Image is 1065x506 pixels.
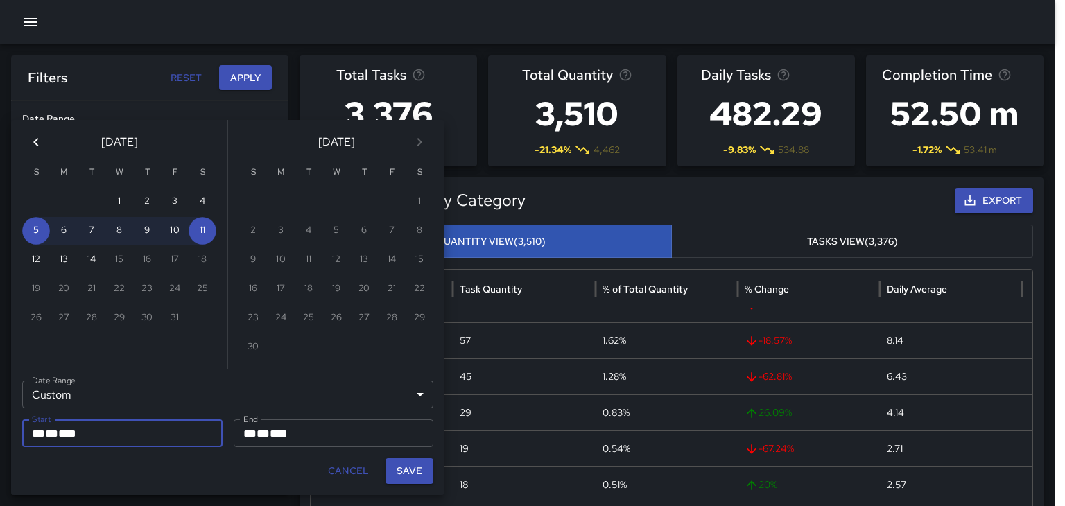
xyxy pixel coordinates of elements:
[135,159,159,186] span: Thursday
[22,128,50,156] button: Previous month
[296,159,321,186] span: Tuesday
[107,159,132,186] span: Wednesday
[22,217,50,245] button: 5
[133,217,161,245] button: 9
[270,428,288,439] span: Year
[189,217,216,245] button: 11
[268,159,293,186] span: Monday
[322,458,374,484] button: Cancel
[32,428,45,439] span: Month
[190,159,215,186] span: Saturday
[243,428,257,439] span: Month
[45,428,58,439] span: Day
[50,217,78,245] button: 6
[51,159,76,186] span: Monday
[133,188,161,216] button: 2
[324,159,349,186] span: Wednesday
[58,428,76,439] span: Year
[161,217,189,245] button: 10
[257,428,270,439] span: Day
[318,132,355,152] span: [DATE]
[243,413,258,425] label: End
[379,159,404,186] span: Friday
[78,246,105,274] button: 14
[78,217,105,245] button: 7
[162,159,187,186] span: Friday
[22,246,50,274] button: 12
[189,188,216,216] button: 4
[105,217,133,245] button: 8
[22,381,433,408] div: Custom
[79,159,104,186] span: Tuesday
[50,246,78,274] button: 13
[32,374,76,386] label: Date Range
[352,159,376,186] span: Thursday
[32,413,51,425] label: Start
[24,159,49,186] span: Sunday
[105,188,133,216] button: 1
[161,188,189,216] button: 3
[386,458,433,484] button: Save
[407,159,432,186] span: Saturday
[101,132,138,152] span: [DATE]
[241,159,266,186] span: Sunday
